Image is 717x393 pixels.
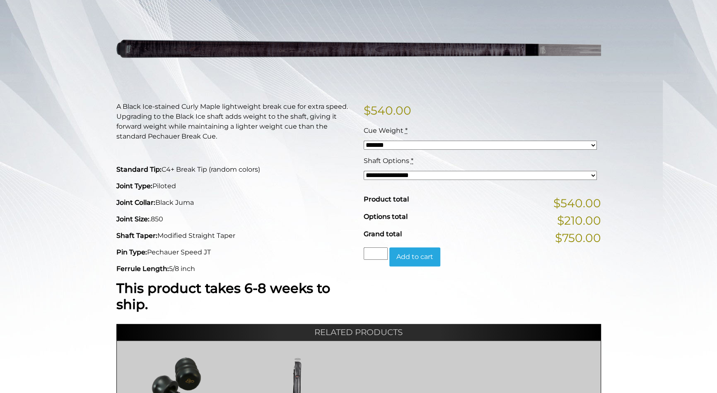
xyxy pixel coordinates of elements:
[555,229,601,247] span: $750.00
[116,181,354,191] p: Piloted
[116,215,150,223] strong: Joint Size:
[364,230,402,238] span: Grand total
[553,194,601,212] span: $540.00
[116,8,601,89] img: pechauer-break-naked-black-ice-adjusted-9-28-22.png
[116,248,147,256] strong: Pin Type:
[364,195,409,203] span: Product total
[116,182,152,190] strong: Joint Type:
[116,247,354,257] p: Pechauer Speed JT
[364,103,411,117] bdi: 540.00
[116,232,157,240] strong: Shaft Taper:
[116,165,162,173] strong: Standard Tip:
[116,231,354,241] p: Modified Straight Taper
[116,324,601,340] h2: Related products
[116,280,330,312] strong: This product takes 6-8 weeks to ship.
[116,264,354,274] p: 5/8 inch
[116,198,354,208] p: Black Juma
[116,265,169,273] strong: Ferrule Length:
[364,127,403,134] span: Cue Weight
[116,199,155,206] strong: Joint Collar:
[116,165,354,175] p: C4+ Break Tip (random colors)
[389,247,440,266] button: Add to cart
[557,212,601,229] span: $210.00
[116,102,354,141] p: A Black Ice-stained Curly Maple lightweight break cue for extra speed. Upgrading to the Black Ice...
[364,157,409,165] span: Shaft Options
[364,103,371,117] span: $
[364,213,408,220] span: Options total
[364,247,388,260] input: Product quantity
[411,157,413,165] abbr: required
[405,127,408,134] abbr: required
[116,214,354,224] p: .850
